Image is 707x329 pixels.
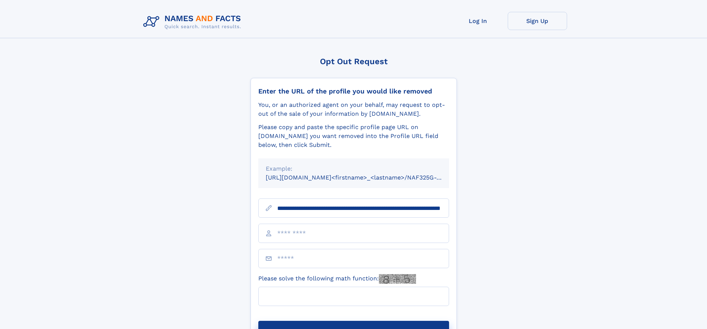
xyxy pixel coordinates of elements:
[258,101,449,118] div: You, or an authorized agent on your behalf, may request to opt-out of the sale of your informatio...
[140,12,247,32] img: Logo Names and Facts
[258,123,449,149] div: Please copy and paste the specific profile page URL on [DOMAIN_NAME] you want removed into the Pr...
[508,12,567,30] a: Sign Up
[258,274,416,284] label: Please solve the following math function:
[258,87,449,95] div: Enter the URL of the profile you would like removed
[266,174,463,181] small: [URL][DOMAIN_NAME]<firstname>_<lastname>/NAF325G-xxxxxxxx
[251,57,457,66] div: Opt Out Request
[266,164,442,173] div: Example:
[448,12,508,30] a: Log In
